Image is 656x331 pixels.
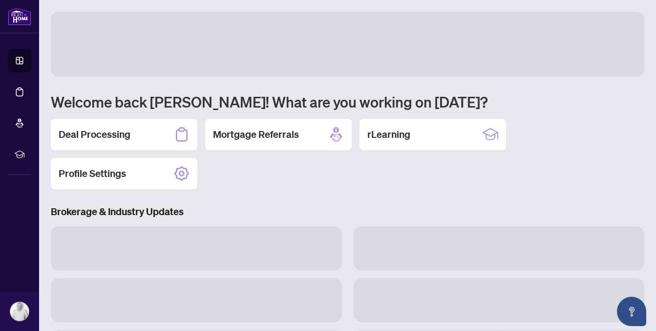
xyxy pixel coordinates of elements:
img: logo [8,7,31,25]
h1: Welcome back [PERSON_NAME]! What are you working on [DATE]? [51,92,644,111]
h2: Profile Settings [59,167,126,180]
h3: Brokerage & Industry Updates [51,205,644,219]
img: Profile Icon [10,302,29,321]
h2: Mortgage Referrals [213,128,299,141]
h2: rLearning [367,128,410,141]
h2: Deal Processing [59,128,130,141]
button: Open asap [617,297,646,326]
